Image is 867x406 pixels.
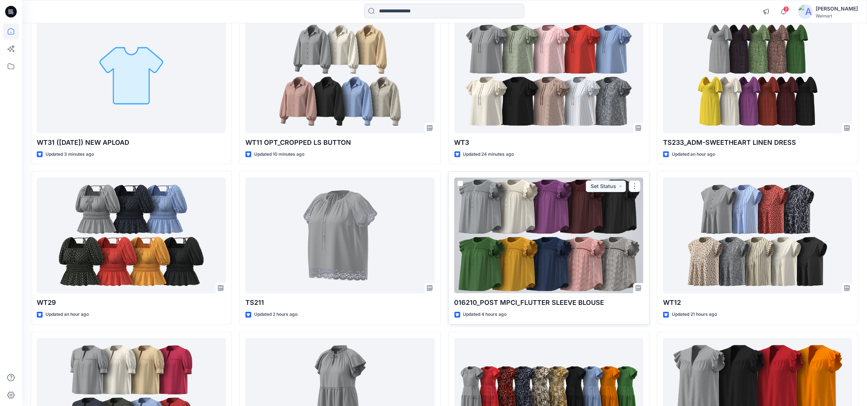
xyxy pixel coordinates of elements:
[245,138,434,148] p: WT11 OPT_CROPPED LS BUTTON
[454,17,643,133] a: WT3
[663,17,852,133] a: TS233_ADM-SWEETHEART LINEN DRESS
[245,178,434,293] a: TS211
[672,151,715,158] p: Updated an hour ago
[816,13,858,19] div: Walmart
[245,17,434,133] a: WT11 OPT_CROPPED LS BUTTON
[254,151,304,158] p: Updated 10 minutes ago
[37,298,226,308] p: WT29
[783,6,789,12] span: 9
[37,178,226,293] a: WT29
[37,138,226,148] p: WT31 ([DATE]) NEW APLOAD
[245,298,434,308] p: TS211
[672,311,717,318] p: Updated 21 hours ago
[463,311,507,318] p: Updated 4 hours ago
[663,298,852,308] p: WT12
[254,311,297,318] p: Updated 2 hours ago
[46,151,94,158] p: Updated 3 minutes ago
[37,17,226,133] a: WT31 (23-07-25) NEW APLOAD
[663,138,852,148] p: TS233_ADM-SWEETHEART LINEN DRESS
[463,151,514,158] p: Updated 24 minutes ago
[454,138,643,148] p: WT3
[46,311,89,318] p: Updated an hour ago
[816,4,858,13] div: [PERSON_NAME]
[798,4,813,19] img: avatar
[454,178,643,293] a: 016210_POST MPCI_FLUTTER SLEEVE BLOUSE
[454,298,643,308] p: 016210_POST MPCI_FLUTTER SLEEVE BLOUSE
[663,178,852,293] a: WT12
